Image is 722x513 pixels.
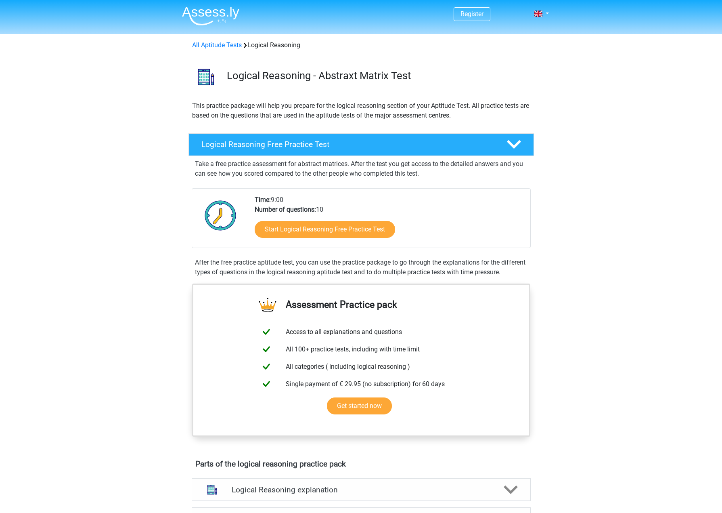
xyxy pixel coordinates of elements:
[200,195,241,235] img: Clock
[232,485,491,494] h4: Logical Reasoning explanation
[201,140,494,149] h4: Logical Reasoning Free Practice Test
[189,60,223,94] img: logical reasoning
[192,101,530,120] p: This practice package will help you prepare for the logical reasoning section of your Aptitude Te...
[189,40,534,50] div: Logical Reasoning
[460,10,483,18] a: Register
[255,196,271,204] b: Time:
[327,397,392,414] a: Get started now
[255,206,316,213] b: Number of questions:
[192,258,531,277] div: After the free practice aptitude test, you can use the practice package to go through the explana...
[188,478,534,501] a: explanations Logical Reasoning explanation
[255,221,395,238] a: Start Logical Reasoning Free Practice Test
[202,479,222,500] img: logical reasoning explanations
[182,6,239,25] img: Assessly
[227,69,527,82] h3: Logical Reasoning - Abstraxt Matrix Test
[185,133,537,156] a: Logical Reasoning Free Practice Test
[192,41,242,49] a: All Aptitude Tests
[195,459,527,469] h4: Parts of the logical reasoning practice pack
[249,195,530,248] div: 9:00 10
[195,159,527,179] p: Take a free practice assessment for abstract matrices. After the test you get access to the detai...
